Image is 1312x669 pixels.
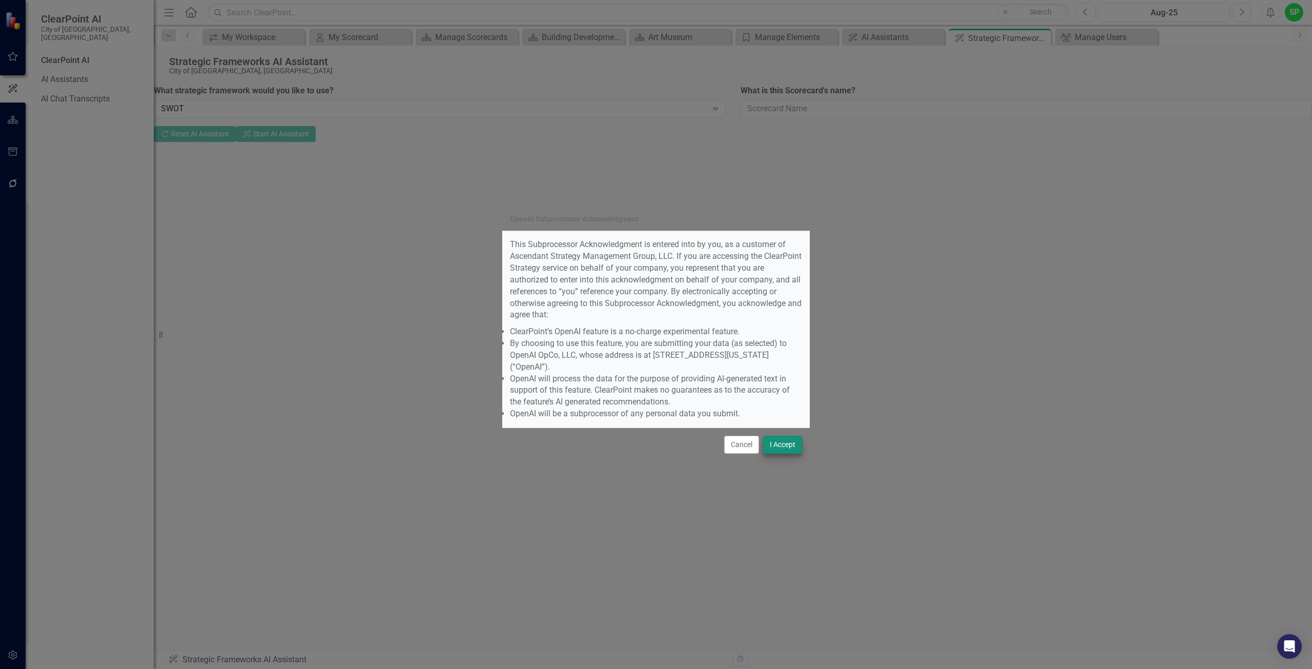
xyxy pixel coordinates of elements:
li: OpenAI will process the data for the purpose of providing AI-generated text in support of this fe... [510,373,802,409]
button: I Accept [763,436,802,454]
li: By choosing to use this feature, you are submitting your data (as selected) to OpenAI OpCo, LLC, ... [510,338,802,373]
li: ClearPoint’s OpenAI feature is a no-charge experimental feature. [510,326,802,338]
div: OpenAI Subprocessor Acknowledgment [510,215,639,223]
div: Open Intercom Messenger [1277,634,1302,659]
p: This Subprocessor Acknowledgment is entered into by you, as a customer of Ascendant Strategy Mana... [510,239,802,321]
button: Cancel [724,436,759,454]
li: OpenAI will be a subprocessor of any personal data you submit. [510,408,802,420]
